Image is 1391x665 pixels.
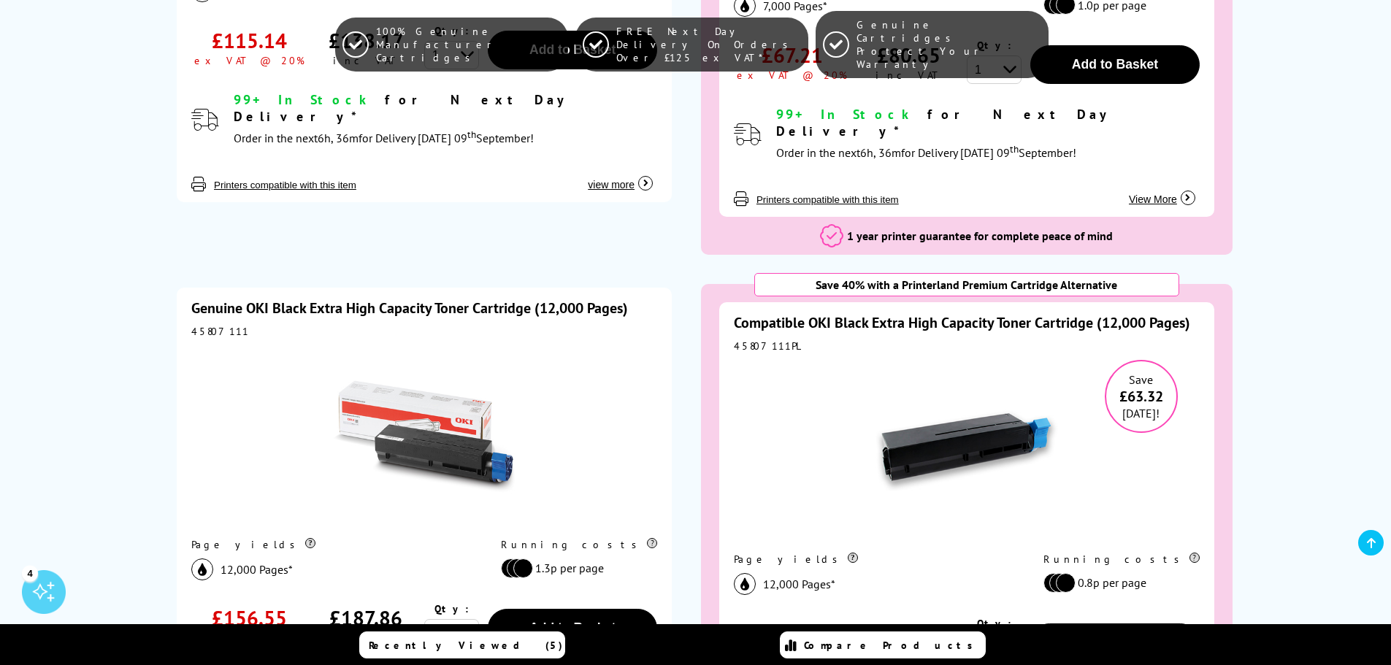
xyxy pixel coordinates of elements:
a: Genuine OKI Black Extra High Capacity Toner Cartridge (12,000 Pages) [191,299,628,318]
div: £93.23 [760,619,824,646]
div: Running costs [501,538,657,551]
a: Compare Products [780,631,986,658]
span: Add to Basket [529,620,616,635]
img: OKI Black Extra High Capacity Toner Cartridge (12,000 Pages) [333,345,516,528]
img: black_icon.svg [191,558,213,580]
sup: th [467,128,476,141]
sup: th [1010,142,1019,155]
a: Compatible OKI Black Extra High Capacity Toner Cartridge (12,000 Pages) [734,313,1190,332]
span: Compare Products [804,639,981,652]
div: £156.55 [212,604,287,631]
div: modal_delivery [776,106,1200,164]
button: Add to Basket [1030,623,1200,662]
span: Qty: [977,617,1011,630]
span: View More [1129,193,1177,205]
li: 0.8p per page [1043,573,1192,593]
img: Compatible OKI Black Extra High Capacity Toner Cartridge (12,000 Pages) [875,360,1058,542]
span: 99+ In Stock [776,106,915,123]
div: 4 [22,565,38,581]
li: 1.3p per page [501,558,650,578]
button: View More [1124,178,1200,206]
div: 45807111PL [734,339,1200,353]
span: 1 year printer guarantee for complete peace of mind [847,228,1113,243]
span: for Next Day Delivery* [234,91,571,125]
div: modal_delivery [234,91,657,149]
button: view more [583,164,657,191]
img: black_icon.svg [734,573,756,595]
div: Page yields [734,553,1013,566]
span: Order in the next for Delivery [DATE] 09 September! [234,131,534,145]
span: view more [588,179,635,191]
a: Recently Viewed (5) [359,631,565,658]
span: [DATE]! [1122,406,1160,420]
span: 12,000 Pages* [221,562,293,577]
span: Genuine Cartridges Protect Your Warranty [857,18,1041,71]
div: £111.88 [871,619,946,646]
span: 100% Genuine Manufacturer Cartridges [376,25,561,64]
span: Qty: [434,602,469,615]
span: 12,000 Pages* [763,577,835,591]
span: 6h, 36m [860,145,901,160]
img: 1 year printer guarantee [820,224,843,247]
span: for Next Day Delivery* [776,106,1114,139]
div: £187.86 [329,604,402,631]
span: Save [1129,372,1153,387]
span: FREE Next Day Delivery On Orders Over £125 ex VAT* [616,25,801,64]
span: £63.32 [1106,387,1176,406]
div: Page yields [191,538,471,551]
button: Add to Basket [488,609,657,647]
span: Order in the next for Delivery [DATE] 09 September! [776,145,1076,160]
button: Printers compatible with this item [752,193,903,206]
div: Running costs [1043,553,1200,566]
span: Recently Viewed (5) [369,639,563,652]
span: 99+ In Stock [234,91,372,108]
button: Printers compatible with this item [210,179,361,191]
div: 45807111 [191,325,657,338]
div: Save 40% with a Printerland Premium Cartridge Alternative [754,273,1179,296]
span: 6h, 36m [318,131,359,145]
